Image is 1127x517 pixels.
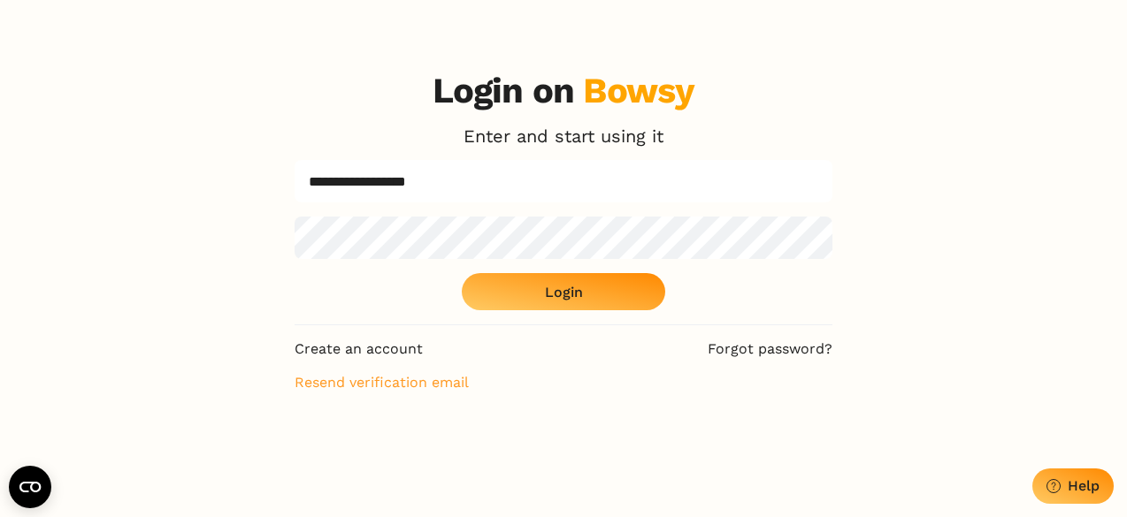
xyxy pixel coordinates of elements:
h3: Login on [433,70,695,112]
button: Help [1032,468,1114,504]
a: Forgot password? [708,339,832,359]
p: Enter and start using it [464,126,663,146]
button: Login [462,273,665,310]
div: Help [1068,477,1100,494]
div: Login [545,284,583,300]
a: Create an account [295,339,423,359]
div: Bowsy [583,70,694,111]
a: Resend verification email [295,373,832,392]
button: Open CMP widget [9,466,51,508]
